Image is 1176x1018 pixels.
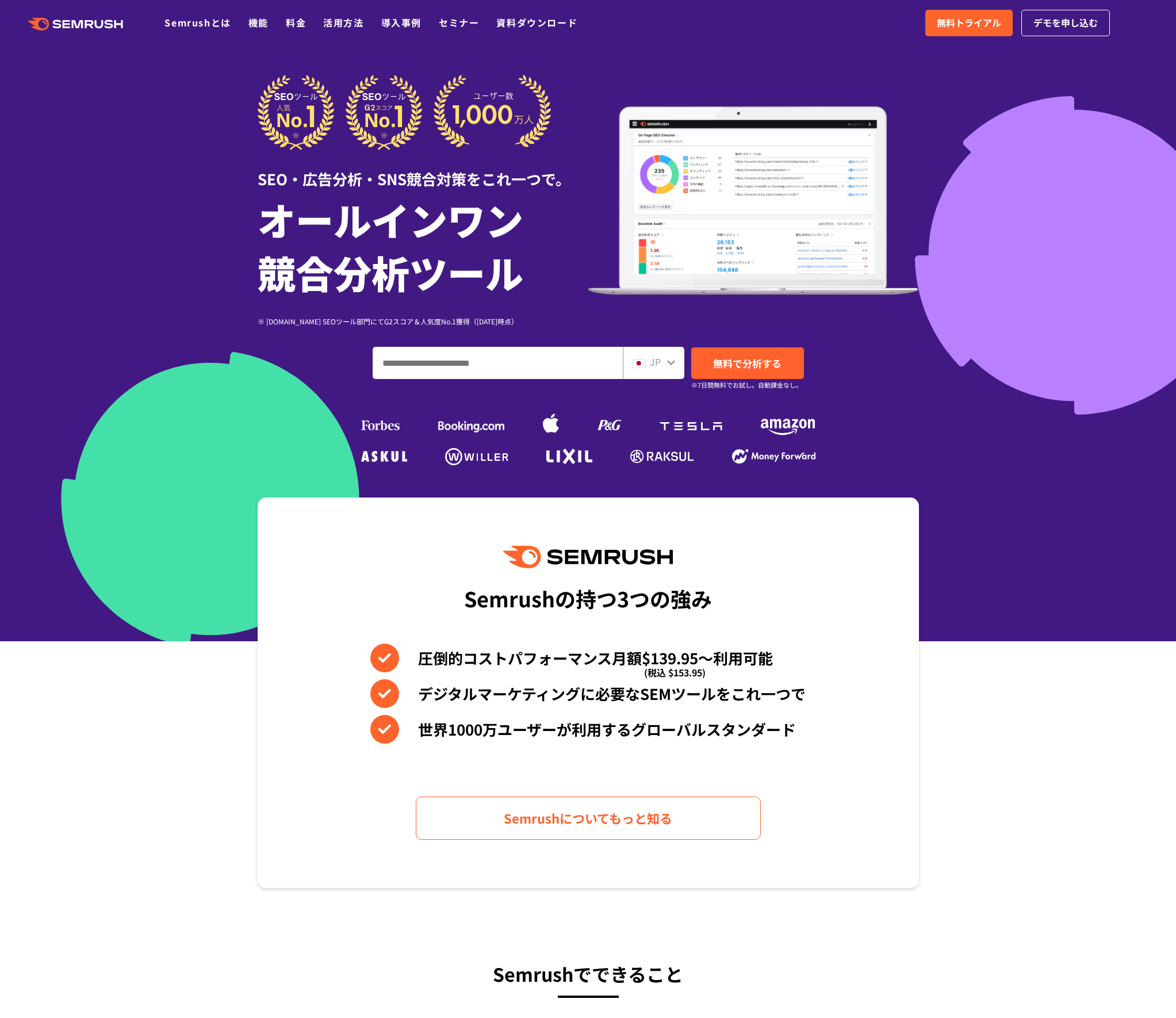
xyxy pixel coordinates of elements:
[373,347,622,378] input: ドメイン、キーワードまたはURLを入力してください
[258,150,588,190] div: SEO・広告分析・SNS競合対策をこれ一つで。
[370,644,806,672] li: 圧倒的コストパフォーマンス月額$139.95〜利用可能
[650,355,661,369] span: JP
[416,797,761,840] a: Semrushについてもっと知る
[713,356,782,370] span: 無料で分析する
[248,16,269,29] a: 機能
[503,546,672,568] img: Semrush
[1021,10,1110,36] a: デモを申し込む
[258,316,588,327] div: ※ [DOMAIN_NAME] SEOツール部門にてG2スコア＆人気度No.1獲得（[DATE]時点）
[691,380,802,391] small: ※7日間無料でお試し。自動課金なし。
[258,958,919,989] h3: Semrushでできること
[286,16,306,29] a: 料金
[381,16,422,29] a: 導入事例
[370,715,806,744] li: 世界1000万ユーザーが利用するグローバルスタンダード
[504,808,672,828] span: Semrushについてもっと知る
[258,193,588,298] h1: オールインワン 競合分析ツール
[464,577,712,619] div: Semrushの持つ3つの強み
[644,658,706,687] span: (税込 $153.95)
[370,679,806,708] li: デジタルマーケティングに必要なSEMツールをこれ一つで
[925,10,1013,36] a: 無料トライアル
[937,16,1001,30] span: 無料トライアル
[323,16,363,29] a: 活用方法
[439,16,479,29] a: セミナー
[496,16,577,29] a: 資料ダウンロード
[691,347,804,379] a: 無料で分析する
[164,16,231,29] a: Semrushとは
[1033,16,1098,30] span: デモを申し込む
